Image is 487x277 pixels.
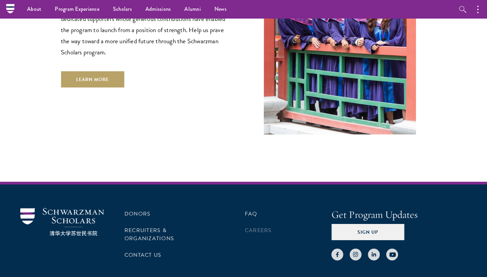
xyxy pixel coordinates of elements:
[331,208,467,222] h4: Get Program Updates
[61,2,230,58] p: Schwarzman Scholars is deeply grateful to every one of its dedicated supporters whose generous co...
[331,224,404,240] button: Sign Up
[245,210,257,218] a: FAQ
[124,251,161,259] a: Contact Us
[20,208,104,236] img: Schwarzman Scholars
[124,210,150,218] a: Donors
[61,71,124,87] a: Learn More
[245,226,272,234] a: Careers
[124,226,174,243] a: Recruiters & Organizations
